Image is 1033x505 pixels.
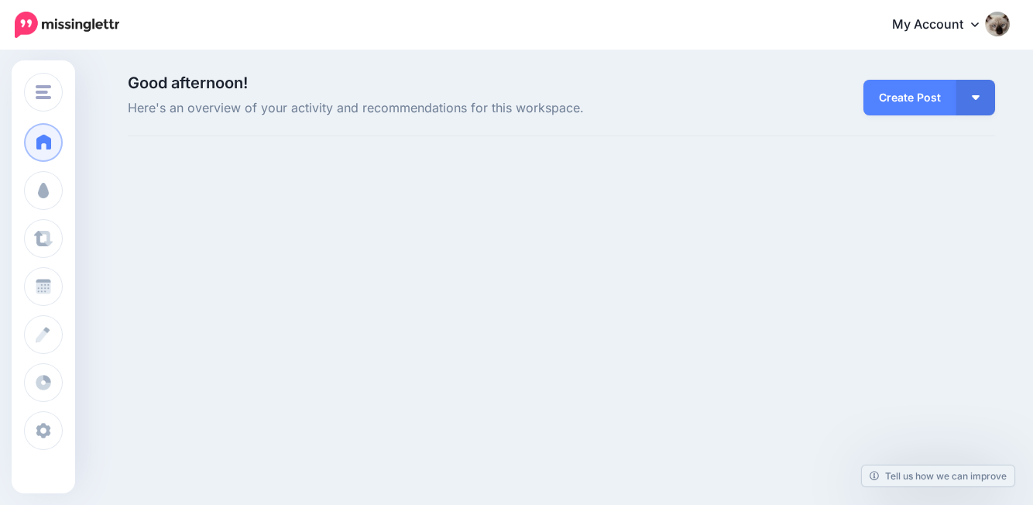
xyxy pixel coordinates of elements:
[128,74,248,92] span: Good afternoon!
[128,98,698,119] span: Here's an overview of your activity and recommendations for this workspace.
[15,12,119,38] img: Missinglettr
[862,465,1014,486] a: Tell us how we can improve
[863,80,956,115] a: Create Post
[36,85,51,99] img: menu.png
[877,6,1010,44] a: My Account
[972,95,980,100] img: arrow-down-white.png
